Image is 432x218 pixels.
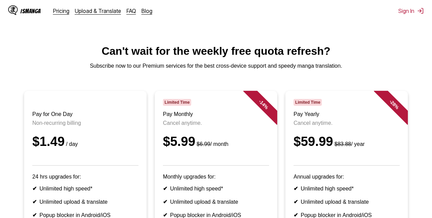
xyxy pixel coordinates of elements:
a: IsManga LogoIsManga [8,5,53,16]
b: ✔ [163,186,167,191]
li: Unlimited high speed* [163,185,269,192]
div: $5.99 [163,134,269,149]
b: ✔ [32,212,37,218]
img: Sign out [417,7,424,14]
h3: Pay Monthly [163,111,269,117]
p: Annual upgrades for: [294,174,400,180]
p: Monthly upgrades for: [163,174,269,180]
b: ✔ [32,199,37,205]
h3: Pay Yearly [294,111,400,117]
p: Cancel anytime. [163,120,269,126]
b: ✔ [163,199,167,205]
s: $83.88 [334,141,351,147]
h3: Pay for One Day [32,111,138,117]
h1: Can't wait for the weekly free quota refresh? [5,45,427,57]
a: Blog [142,7,152,14]
li: Unlimited upload & translate [294,199,400,205]
li: Unlimited high speed* [294,185,400,192]
li: Unlimited upload & translate [163,199,269,205]
div: - 14 % [243,84,284,125]
p: Cancel anytime. [294,120,400,126]
span: Limited Time [163,99,191,106]
p: Non-recurring billing [32,120,138,126]
li: Unlimited upload & translate [32,199,138,205]
li: Unlimited high speed* [32,185,138,192]
b: ✔ [294,199,298,205]
a: Pricing [53,7,69,14]
p: 24 hrs upgrades for: [32,174,138,180]
small: / month [195,141,228,147]
div: - 28 % [374,84,415,125]
p: Subscribe now to our Premium services for the best cross-device support and speedy manga translat... [5,63,427,69]
b: ✔ [32,186,37,191]
small: / year [333,141,365,147]
img: IsManga Logo [8,5,18,15]
a: Upload & Translate [75,7,121,14]
div: IsManga [20,8,41,14]
div: $1.49 [32,134,138,149]
s: $6.99 [197,141,210,147]
small: / day [65,141,78,147]
div: $59.99 [294,134,400,149]
a: FAQ [127,7,136,14]
b: ✔ [294,212,298,218]
span: Limited Time [294,99,322,106]
button: Sign In [398,7,424,14]
b: ✔ [294,186,298,191]
b: ✔ [163,212,167,218]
